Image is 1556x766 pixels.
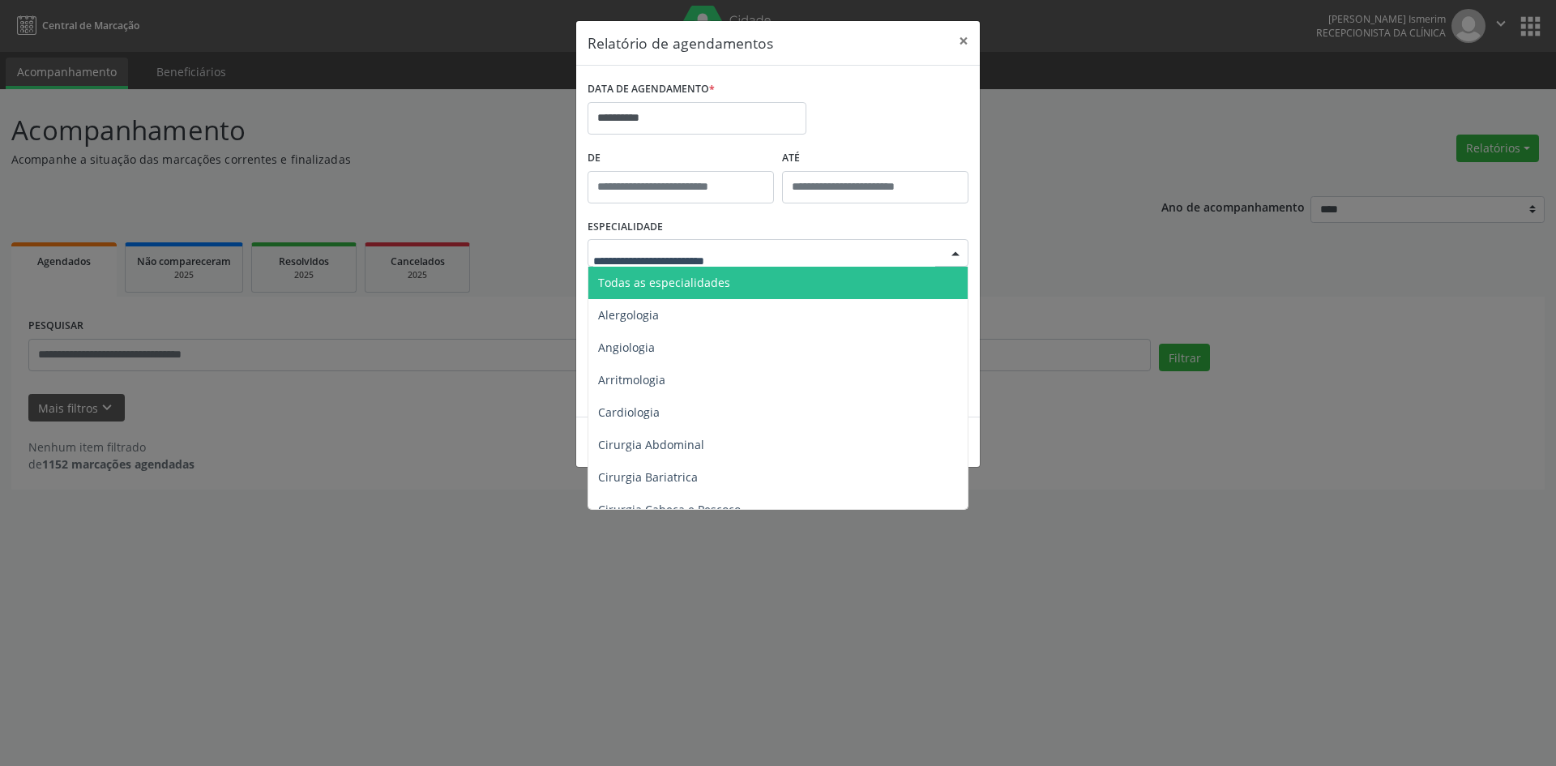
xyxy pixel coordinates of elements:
label: DATA DE AGENDAMENTO [588,77,715,102]
span: Todas as especialidades [598,275,730,290]
span: Arritmologia [598,372,665,387]
label: ATÉ [782,146,968,171]
span: Cirurgia Abdominal [598,437,704,452]
label: De [588,146,774,171]
span: Cirurgia Bariatrica [598,469,698,485]
span: Cirurgia Cabeça e Pescoço [598,502,741,517]
button: Close [947,21,980,61]
label: ESPECIALIDADE [588,215,663,240]
h5: Relatório de agendamentos [588,32,773,53]
span: Alergologia [598,307,659,323]
span: Cardiologia [598,404,660,420]
span: Angiologia [598,340,655,355]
